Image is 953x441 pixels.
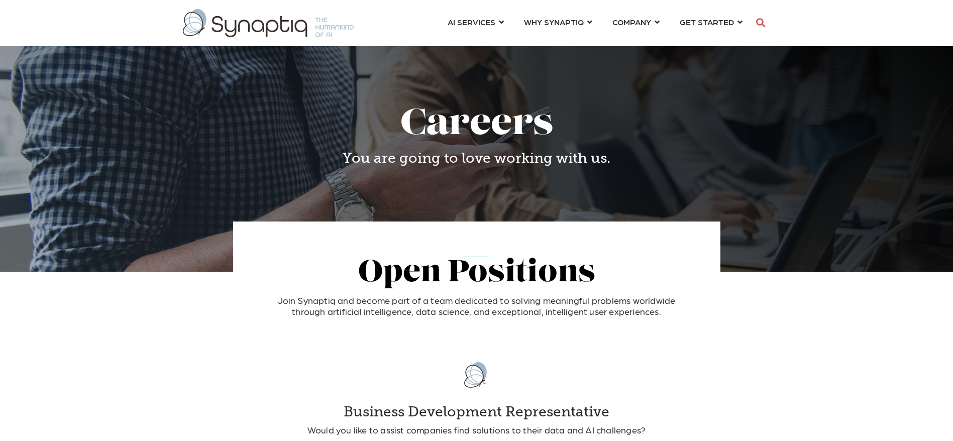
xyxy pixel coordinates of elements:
[183,9,354,37] img: synaptiq logo-1
[266,257,688,290] h2: Open Positions
[452,351,502,399] img: synaptiq-logo-rgb_full-color-logomark-1
[448,17,495,27] span: AI SERVICES
[680,13,743,31] a: GET STARTED
[612,13,660,31] a: COMPANY
[276,403,678,420] h4: Business Development Representative
[524,17,584,27] span: WHY SYNAPTIQ
[276,424,678,435] p: Would you like to assist companies find solutions to their data and AI challenges?
[278,295,676,316] span: Join Synaptiq and become part of a team dedicated to solving meaningful problems worldwide throug...
[524,13,592,31] a: WHY SYNAPTIQ
[448,13,504,31] a: AI SERVICES
[680,17,734,27] span: GET STARTED
[438,5,753,41] nav: menu
[612,17,651,27] span: COMPANY
[241,105,713,145] h1: Careers
[241,150,713,167] h4: You are going to love working with us.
